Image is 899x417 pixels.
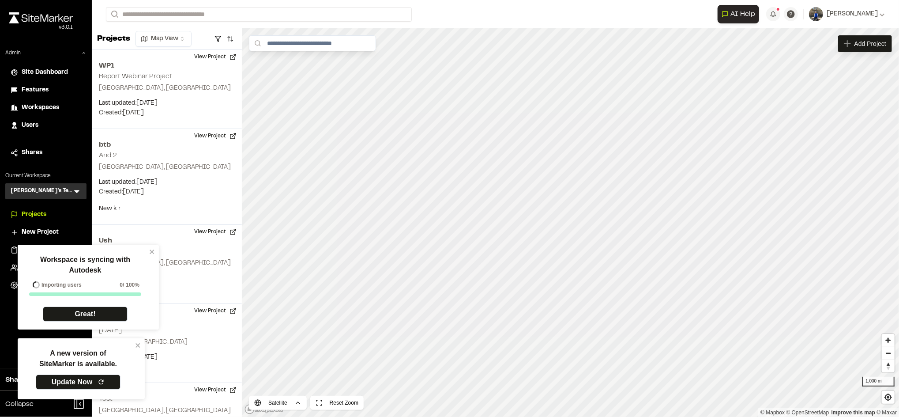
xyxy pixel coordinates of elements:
[99,108,235,118] p: Created: [DATE]
[22,148,42,158] span: Shares
[249,396,307,410] button: Satellite
[862,377,895,387] div: 1,000 mi
[809,7,885,21] button: [PERSON_NAME]
[99,283,235,293] p: Created: [DATE]
[189,225,242,239] button: View Project
[310,396,364,410] button: Reset Zoom
[99,273,235,283] p: Last updated: [DATE]
[189,383,242,397] button: View Project
[831,409,875,416] a: Map feedback
[11,227,81,237] a: New Project
[36,375,120,390] a: Update Now
[22,68,68,77] span: Site Dashboard
[242,28,899,417] canvas: Map
[22,121,38,130] span: Users
[11,187,72,196] h3: [PERSON_NAME]'s Test
[99,73,172,80] h2: Report Webinar Project
[11,103,81,113] a: Workspaces
[786,409,829,416] a: OpenStreetMap
[5,375,64,385] span: Share Workspace
[24,254,147,276] p: Workspace is syncing with Autodesk
[854,39,886,48] span: Add Project
[827,9,878,19] span: [PERSON_NAME]
[882,360,895,372] span: Reset bearing to north
[99,406,235,416] p: [GEOGRAPHIC_DATA], [GEOGRAPHIC_DATA]
[9,23,73,31] div: Oh geez...please don't...
[99,99,235,108] p: Last updated: [DATE]
[882,347,895,360] span: Zoom out
[22,210,46,220] span: Projects
[126,281,139,289] span: 100%
[760,409,785,416] a: Mapbox
[9,12,73,23] img: rebrand.png
[99,83,235,93] p: [GEOGRAPHIC_DATA], [GEOGRAPHIC_DATA]
[99,204,235,214] p: New k r
[149,248,155,255] button: close
[5,172,87,180] p: Current Workspace
[99,362,235,372] p: Created: [DATE]
[189,304,242,318] button: View Project
[99,163,235,172] p: [GEOGRAPHIC_DATA], [GEOGRAPHIC_DATA]
[99,337,235,347] p: Ushuaia, [GEOGRAPHIC_DATA]
[99,235,235,246] h2: Ush
[99,152,117,159] h2: And 2
[244,404,283,414] a: Mapbox logo
[99,178,235,187] p: Last updated: [DATE]
[718,5,763,23] div: Open AI Assistant
[97,33,130,45] p: Projects
[22,227,59,237] span: New Project
[5,399,34,409] span: Collapse
[39,348,117,369] p: A new version of SiteMarker is available.
[882,334,895,347] button: Zoom in
[99,315,235,325] h2: USH
[99,258,235,268] p: [GEOGRAPHIC_DATA], [GEOGRAPHIC_DATA]
[11,210,81,220] a: Projects
[11,68,81,77] a: Site Dashboard
[882,391,895,404] button: Find my location
[99,187,235,197] p: Created: [DATE]
[106,7,122,22] button: Search
[120,281,124,289] span: 0 /
[809,7,823,21] img: User
[11,148,81,158] a: Shares
[189,129,242,143] button: View Project
[5,49,21,57] p: Admin
[189,50,242,64] button: View Project
[730,9,755,19] span: AI Help
[99,353,235,362] p: Last updated: [DATE]
[11,121,81,130] a: Users
[135,342,141,349] button: close
[43,307,128,322] a: Great!
[882,360,895,372] button: Reset bearing to north
[11,85,81,95] a: Features
[882,347,895,360] button: Zoom out
[718,5,759,23] button: Open AI Assistant
[22,85,49,95] span: Features
[22,103,59,113] span: Workspaces
[876,409,897,416] a: Maxar
[99,61,235,71] h2: WP1
[29,281,82,289] div: Importing users
[99,140,235,150] h2: btb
